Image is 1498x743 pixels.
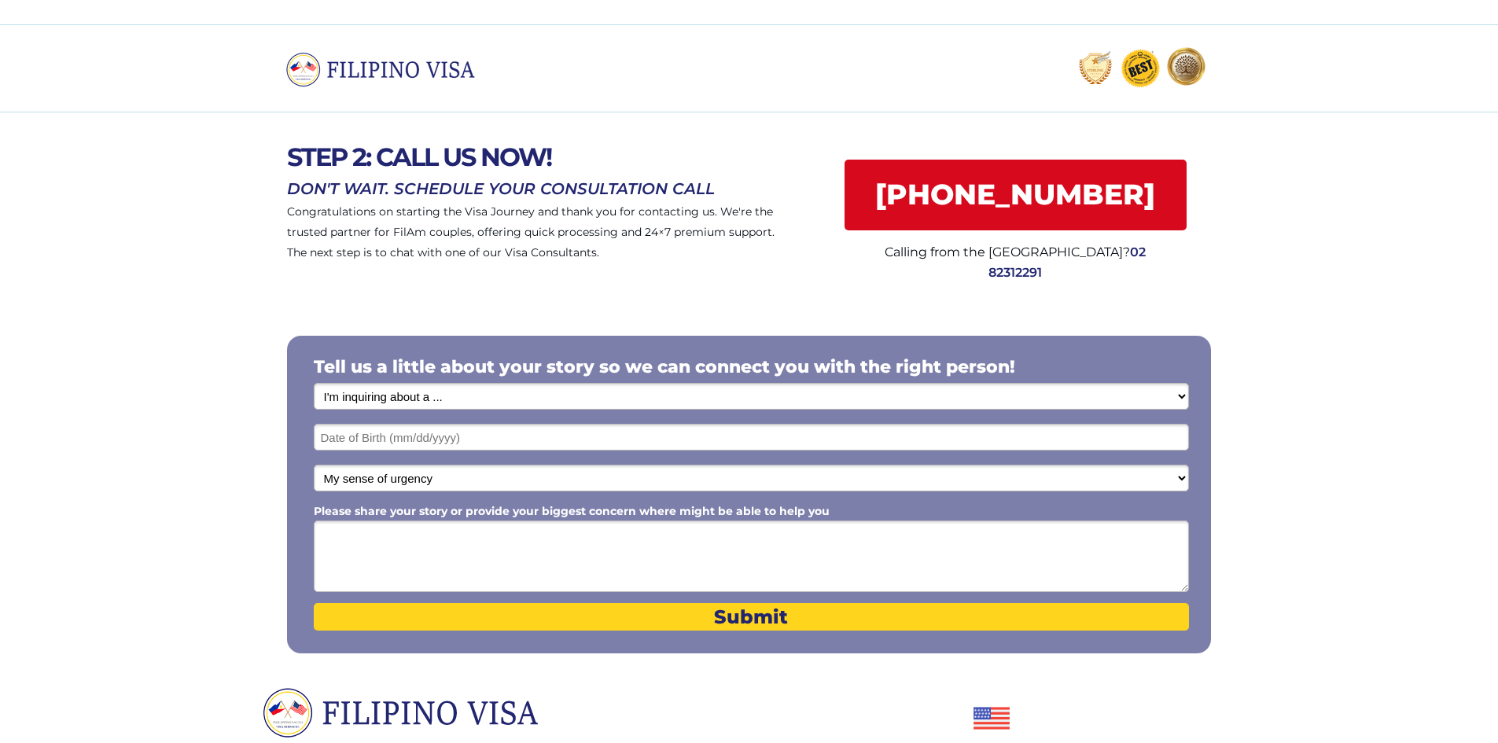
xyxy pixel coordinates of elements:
[314,424,1189,451] input: Date of Birth (mm/dd/yyyy)
[314,605,1189,628] span: Submit
[885,245,1130,259] span: Calling from the [GEOGRAPHIC_DATA]?
[314,356,1015,377] span: Tell us a little about your story so we can connect you with the right person!
[287,179,715,198] span: DON'T WAIT. SCHEDULE YOUR CONSULTATION CALL
[845,178,1187,211] span: [PHONE_NUMBER]
[287,142,551,172] span: STEP 2: CALL US NOW!
[845,160,1187,230] a: [PHONE_NUMBER]
[314,504,830,518] span: Please share your story or provide your biggest concern where might be able to help you
[287,204,775,259] span: Congratulations on starting the Visa Journey and thank you for contacting us. We're the trusted p...
[314,603,1189,631] button: Submit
